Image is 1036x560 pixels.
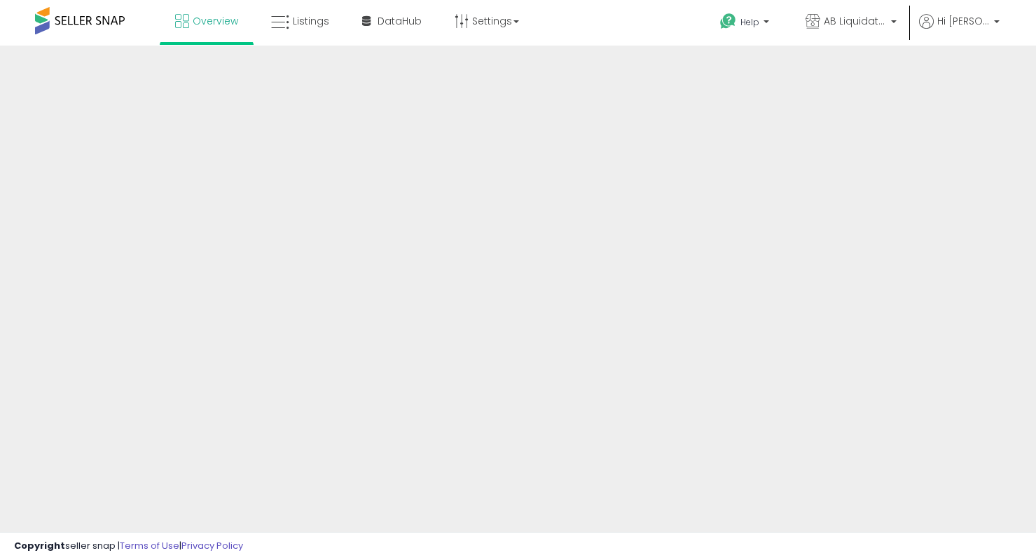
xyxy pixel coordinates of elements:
[181,539,243,552] a: Privacy Policy
[709,2,783,46] a: Help
[824,14,887,28] span: AB Liquidators Inc
[14,540,243,553] div: seller snap | |
[193,14,238,28] span: Overview
[919,14,1000,46] a: Hi [PERSON_NAME]
[378,14,422,28] span: DataHub
[293,14,329,28] span: Listings
[719,13,737,30] i: Get Help
[740,16,759,28] span: Help
[937,14,990,28] span: Hi [PERSON_NAME]
[120,539,179,552] a: Terms of Use
[14,539,65,552] strong: Copyright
